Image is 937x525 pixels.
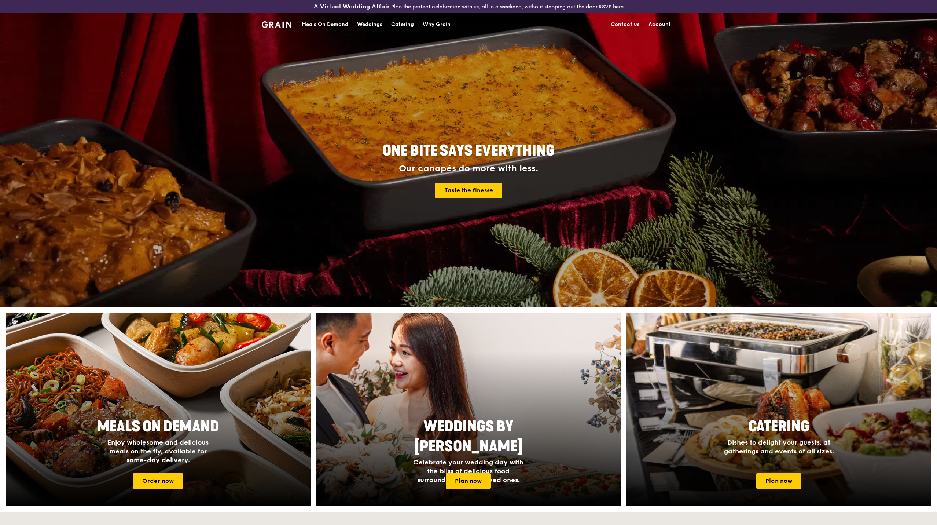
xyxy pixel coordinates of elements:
[262,13,291,35] a: GrainGrain
[337,164,600,174] div: Our canapés do more with less.
[6,313,311,506] a: Meals On DemandEnjoy wholesome and delicious meals on the fly, available for same-day delivery.Or...
[353,14,387,36] a: Weddings
[97,418,219,435] span: Meals On Demand
[6,313,311,506] img: meals-on-demand-card.d2b6f6db.png
[107,438,209,464] span: Enjoy wholesome and delicious meals on the fly, available for same-day delivery.
[599,4,624,10] a: RSVP here
[756,473,801,489] a: Plan now
[748,418,809,435] span: Catering
[423,14,451,36] div: Why Grain
[314,3,390,10] h3: A Virtual Wedding Affair
[446,473,491,489] a: Plan now
[391,14,414,36] div: Catering
[262,21,291,28] img: Grain
[133,473,183,489] a: Order now
[626,313,931,506] img: catering-card.e1cfaf3e.jpg
[316,313,621,506] img: weddings-card.4f3003b8.jpg
[387,14,418,36] a: Catering
[414,418,523,455] span: Weddings by [PERSON_NAME]
[644,14,675,36] a: Account
[418,14,455,36] a: Why Grain
[302,14,348,36] div: Meals On Demand
[257,3,680,10] div: Plan the perfect celebration with us, all in a weekend, without stepping out the door.
[413,458,523,484] span: Celebrate your wedding day with the bliss of delicious food surrounded by your loved ones.
[724,438,834,455] span: Dishes to delight your guests, at gatherings and events of all sizes.
[357,14,382,36] div: Weddings
[606,14,644,36] a: Contact us
[626,313,931,506] a: CateringDishes to delight your guests, at gatherings and events of all sizes.Plan now
[382,142,555,160] span: ONE BITE SAYS EVERYTHING
[435,183,502,198] a: Taste the finesse
[316,313,621,506] a: Weddings by [PERSON_NAME]Celebrate your wedding day with the bliss of delicious food surrounded b...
